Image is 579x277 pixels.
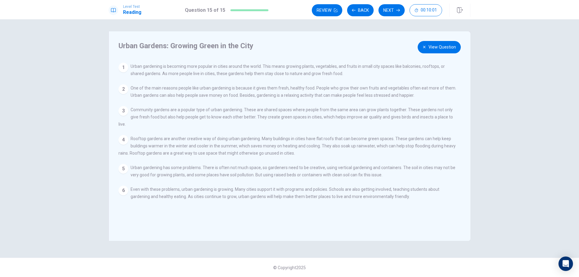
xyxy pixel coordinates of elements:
[131,64,445,76] span: Urban gardening is becoming more popular in cities around the world. This means growing plants, v...
[119,41,454,51] h4: Urban Gardens: Growing Green in the City
[418,41,461,53] button: View Question
[131,165,455,177] span: Urban gardening has some problems. There is often not much space, so gardeners need to be creativ...
[119,186,128,195] div: 6
[119,136,456,156] span: Rooftop gardens are another creative way of doing urban gardening. Many buildings in cities have ...
[273,265,306,270] span: © Copyright 2025
[123,5,141,9] span: Level Test
[185,7,225,14] h1: Question 15 of 15
[410,4,442,16] button: 00:10:01
[378,4,405,16] button: Next
[119,106,128,116] div: 3
[347,4,374,16] button: Back
[119,135,128,145] div: 4
[131,86,456,98] span: One of the main reasons people like urban gardening is because it gives them fresh, healthy food....
[131,187,439,199] span: Even with these problems, urban gardening is growing. Many cities support it with programs and po...
[119,63,128,72] div: 1
[119,107,453,127] span: Community gardens are a popular type of urban gardening. These are shared spaces where people fro...
[421,8,437,13] span: 00:10:01
[119,164,128,174] div: 5
[123,9,141,16] h1: Reading
[558,257,573,271] div: Open Intercom Messenger
[312,4,342,16] button: Review
[119,84,128,94] div: 2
